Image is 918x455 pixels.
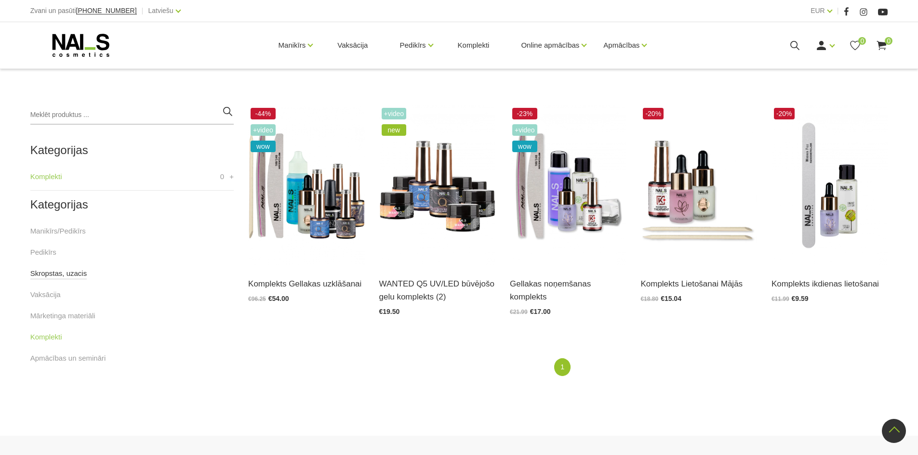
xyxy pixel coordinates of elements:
a: Komplekti [450,22,497,68]
a: Pedikīrs [399,26,426,65]
span: new [382,124,407,136]
span: €11.99 [772,296,789,302]
a: WANTED Q5 UV/LED būvējošo gelu komplekts (2) [379,277,495,303]
a: Pedikīrs [30,247,56,258]
div: Zvani un pasūti [30,5,137,17]
span: | [142,5,144,17]
input: Meklēt produktus ... [30,105,234,125]
span: €15.04 [661,295,681,302]
span: | [837,5,839,17]
span: -44% [251,108,276,119]
a: [PHONE_NUMBER] [76,7,137,14]
a: Komplekts Lietošanai Mājās [640,277,757,290]
span: +Video [512,124,537,136]
a: EUR [811,5,825,16]
span: wow [251,141,276,152]
a: Vaksācija [30,289,61,300]
span: €17.00 [530,308,551,315]
a: Apmācības un semināri [30,352,106,364]
h2: Kategorijas [30,144,234,156]
span: 0 [858,37,866,45]
a: Manikīrs/Pedikīrs [30,225,86,237]
img: Gellakas uzklāšanas komplektā ietilpst:Wipe Off Solutions 3in1/30mlBrilliant Bond Bezskābes praim... [248,105,364,265]
img: Gellakas noņemšanas komplekts ietver▪️ Līdzeklis Gellaku un citu Soak Off produktu noņemšanai (10... [510,105,626,265]
span: -20% [643,108,664,119]
nav: catalog-product-list [248,358,888,376]
img: Komplektā ietilst:- Organic Lotion Lithi&Jasmine 50 ml;- Melleņu Kutikulu eļļa 15 ml;- Wooden Fil... [772,105,888,265]
a: Gellakas noņemšanas komplekts [510,277,626,303]
a: Manikīrs [279,26,306,65]
a: 0 [849,39,861,52]
a: Latviešu [148,5,173,16]
img: Komplektā ietilpst:- Keratīna līdzeklis bojātu nagu atjaunošanai, 14 ml,- Kutikulas irdinātājs ar... [640,105,757,265]
a: Komplekts Gellakas uzklāšanai [248,277,364,290]
span: €21.99 [510,309,528,315]
a: Komplekts ikdienas lietošanai [772,277,888,290]
span: wow [512,141,537,152]
span: +Video [251,124,276,136]
a: Skropstas, uzacis [30,268,87,279]
a: + [229,171,234,182]
a: Komplekti [30,331,62,343]
span: 0 [885,37,892,45]
a: 0 [876,39,888,52]
span: €18.80 [640,296,658,302]
span: -23% [512,108,537,119]
span: €54.00 [268,295,289,302]
span: €9.59 [792,295,809,302]
a: Apmācības [603,26,639,65]
a: Online apmācības [521,26,579,65]
a: Vaksācija [330,22,375,68]
span: €19.50 [379,308,400,315]
a: Mārketinga materiāli [30,310,95,322]
h2: Kategorijas [30,198,234,211]
a: 1 [554,358,571,376]
span: -20% [774,108,795,119]
img: Wanted gelu starta komplekta ietilpst:- Quick Builder Clear HYBRID bāze UV/LED, 8 ml;- Quick Crys... [379,105,495,265]
span: €96.25 [248,296,266,302]
span: 0 [220,171,224,182]
span: +Video [382,108,407,119]
a: Komplekti [30,171,62,182]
